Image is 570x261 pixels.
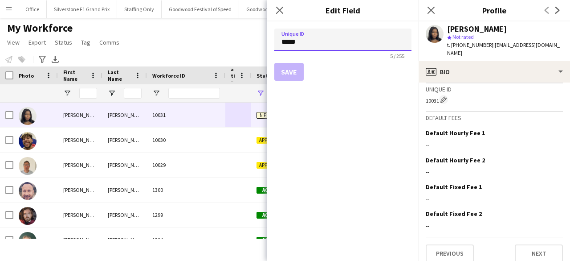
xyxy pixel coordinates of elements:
span: Applicant [256,162,284,169]
span: Not rated [452,33,474,40]
span: Comms [99,38,119,46]
span: Status [256,72,274,79]
div: 1294 [147,228,225,252]
button: Open Filter Menu [63,89,71,97]
div: [PERSON_NAME] [102,128,147,152]
span: First Name [63,69,86,82]
h3: Profile [419,4,570,16]
input: Last Name Filter Input [124,88,142,99]
div: [PERSON_NAME] [58,103,102,127]
span: Rating [231,59,235,92]
div: 10031 [147,103,225,127]
h3: Default Fixed Fee 1 [426,183,482,191]
div: [PERSON_NAME] [58,178,102,202]
button: Open Filter Menu [108,89,116,97]
span: In progress [256,112,289,119]
h3: Default Fixed Fee 2 [426,210,482,218]
button: Goodwood Festival of Speed [162,0,239,18]
div: -- [426,195,563,203]
span: Applicant [256,137,284,144]
span: View [7,38,20,46]
span: Active [256,187,284,194]
h3: Default fees [426,114,563,122]
div: Bio [419,61,570,83]
div: [PERSON_NAME] [102,153,147,177]
div: [PERSON_NAME] [58,128,102,152]
button: Office [18,0,47,18]
span: Tag [81,38,90,46]
div: [PERSON_NAME] [58,203,102,227]
a: Tag [77,37,94,48]
div: [PERSON_NAME] [102,203,147,227]
span: 5 / 255 [383,53,411,59]
a: View [4,37,23,48]
div: 10029 [147,153,225,177]
app-action-btn: Export XLSX [50,54,61,65]
div: [PERSON_NAME] [58,228,102,252]
div: 10030 [147,128,225,152]
img: James Cunnane [19,232,37,250]
span: Last Name [108,69,131,82]
a: Comms [96,37,123,48]
h3: Unique ID [426,85,563,93]
div: 1299 [147,203,225,227]
span: | [EMAIL_ADDRESS][DOMAIN_NAME] [447,41,560,56]
span: Workforce ID [152,72,185,79]
div: -- [426,168,563,176]
div: [PERSON_NAME] [102,228,147,252]
div: 1300 [147,178,225,202]
button: Open Filter Menu [152,89,160,97]
button: Open Filter Menu [256,89,265,97]
app-action-btn: Advanced filters [37,54,48,65]
button: Goodwood Revival [239,0,296,18]
input: Workforce ID Filter Input [168,88,220,99]
div: -- [426,141,563,149]
input: First Name Filter Input [79,88,97,99]
span: Status [55,38,72,46]
span: Active [256,212,284,219]
span: Active [256,237,284,244]
span: Photo [19,72,34,79]
img: Abigail Stephenson [19,107,37,125]
h3: Default Hourly Fee 1 [426,129,485,137]
div: [PERSON_NAME] [102,103,147,127]
h3: Edit Field [267,4,419,16]
img: Truman Baker [19,207,37,225]
button: Staffing Only [117,0,162,18]
div: 10031 [426,95,563,104]
button: Silverstone F1 Grand Prix [47,0,117,18]
a: Status [51,37,76,48]
a: Export [25,37,49,48]
div: [PERSON_NAME] [102,178,147,202]
span: t. [PHONE_NUMBER] [447,41,493,48]
img: rowan sillah [19,132,37,150]
div: [PERSON_NAME] [58,153,102,177]
div: -- [426,222,563,230]
div: [PERSON_NAME] [447,25,507,33]
span: My Workforce [7,21,73,35]
span: Export [28,38,46,46]
h3: Default Hourly Fee 2 [426,156,485,164]
img: Dale Winton [19,182,37,200]
img: Nick Priestley [19,157,37,175]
